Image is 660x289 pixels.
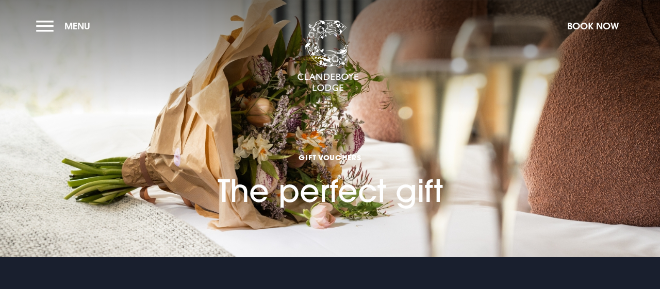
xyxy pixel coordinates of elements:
[36,15,95,37] button: Menu
[64,20,90,32] span: Menu
[297,20,359,92] img: Clandeboye Lodge
[218,152,443,162] span: GIFT VOUCHERS
[218,152,443,209] h1: The perfect gift
[562,15,624,37] button: Book Now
